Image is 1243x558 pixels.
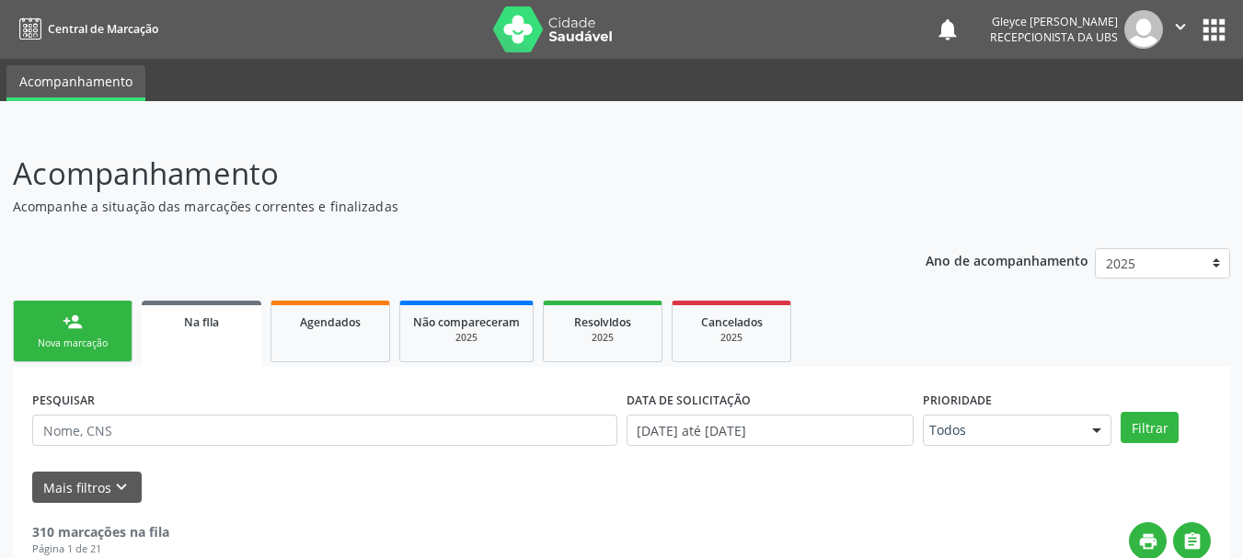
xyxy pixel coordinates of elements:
button:  [1163,10,1198,49]
div: Nova marcação [27,336,119,350]
button: Filtrar [1121,412,1179,443]
span: Cancelados [701,314,763,330]
a: Acompanhamento [6,65,145,101]
button: apps [1198,14,1230,46]
div: person_add [63,312,83,332]
span: Resolvidos [574,314,631,330]
span: Agendados [300,314,361,330]
input: Nome, CNS [32,415,617,446]
div: 2025 [413,331,520,345]
i: keyboard_arrow_down [111,477,132,497]
strong: 310 marcações na fila [32,523,169,541]
p: Acompanhamento [13,151,865,197]
p: Acompanhe a situação das marcações correntes e finalizadas [13,197,865,216]
a: Central de Marcação [13,14,158,44]
span: Central de Marcação [48,21,158,37]
i: print [1138,531,1158,552]
span: Na fila [184,314,219,330]
div: Página 1 de 21 [32,541,169,557]
button: Mais filtroskeyboard_arrow_down [32,472,142,504]
i:  [1170,17,1191,37]
span: Todos [929,421,1074,439]
p: Ano de acompanhamento [926,248,1088,271]
i:  [1182,531,1203,552]
span: Recepcionista da UBS [990,29,1118,45]
input: Selecione um intervalo [627,415,915,446]
img: img [1124,10,1163,49]
div: 2025 [557,331,649,345]
button: notifications [935,17,961,42]
label: PESQUISAR [32,386,95,415]
div: 2025 [685,331,777,345]
div: Gleyce [PERSON_NAME] [990,14,1118,29]
span: Não compareceram [413,314,520,330]
label: DATA DE SOLICITAÇÃO [627,386,751,415]
label: Prioridade [923,386,992,415]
